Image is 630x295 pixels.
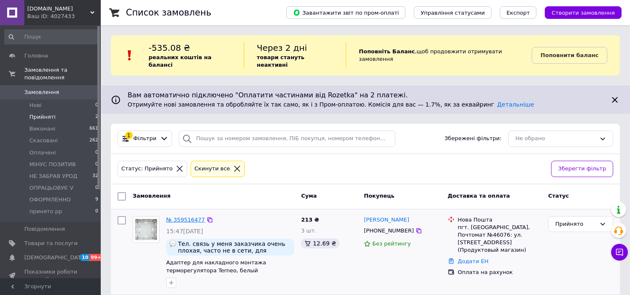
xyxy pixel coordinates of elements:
[257,54,305,68] b: товари стануть неактивні
[293,9,399,16] span: Завантажити звіт по пром-оплаті
[532,47,607,64] a: Поповнити баланс
[89,254,103,261] span: 99+
[362,225,416,236] div: [PHONE_NUMBER]
[95,102,98,109] span: 0
[545,6,622,19] button: Створити замовлення
[29,196,71,204] span: ОФОРМЛЕННО
[551,161,613,177] button: Зберегти фільтр
[29,208,62,215] span: принято рр
[27,5,90,13] span: BLACKTORG.BIZ.UA
[89,125,98,133] span: 661
[95,208,98,215] span: 0
[29,172,77,180] span: НЕ ЗАБРАВ УРОД
[29,113,55,121] span: Прийняті
[166,228,203,235] span: 15:47[DATE]
[24,52,48,60] span: Головна
[193,164,232,173] div: Cкинути все
[179,131,395,147] input: Пошук за номером замовлення, ПІБ покупця, номером телефону, Email, номером накладної
[149,54,212,68] b: реальних коштів на балансі
[541,52,599,58] b: Поповнити баланс
[27,13,101,20] div: Ваш ID: 4027433
[133,216,159,243] a: Фото товару
[80,254,89,261] span: 10
[29,137,58,144] span: Скасовані
[24,240,78,247] span: Товари та послуги
[364,193,395,199] span: Покупець
[95,149,98,157] span: 0
[611,244,628,261] button: Чат з покупцем
[458,224,541,254] div: пгт. [GEOGRAPHIC_DATA], Почтомат №46076: ул. [STREET_ADDRESS] (Продуктовый магазин)
[95,196,98,204] span: 9
[500,6,537,19] button: Експорт
[95,161,98,168] span: 0
[458,216,541,224] div: Нова Пошта
[170,240,176,247] img: :speech_balloon:
[24,268,78,283] span: Показники роботи компанії
[497,101,534,108] a: Детальніше
[346,42,532,69] div: , щоб продовжити отримувати замовлення
[552,10,615,16] span: Створити замовлення
[89,137,98,144] span: 262
[178,240,291,254] span: Тел. связь у меня заказчика очень плохая, часто не в сети, для подтверждения заказа писать на ват...
[29,149,56,157] span: Оплачені
[558,164,606,173] span: Зберегти фільтр
[29,184,73,192] span: ОПРАЦЬОВУЄ V
[120,164,174,173] div: Статус: Прийнято
[95,113,98,121] span: 2
[24,89,59,96] span: Замовлення
[301,217,319,223] span: 213 ₴
[133,193,170,199] span: Замовлення
[301,227,316,234] span: 3 шт.
[123,49,136,62] img: :exclamation:
[515,134,596,143] div: Не обрано
[24,66,101,81] span: Замовлення та повідомлення
[92,172,98,180] span: 32
[128,101,534,108] span: Отримуйте нові замовлення та обробляйте їх так само, як і з Пром-оплатою. Комісія для вас — 1.7%,...
[448,193,510,199] span: Доставка та оплата
[414,6,491,19] button: Управління статусами
[536,9,622,16] a: Створити замовлення
[507,10,530,16] span: Експорт
[24,225,65,233] span: Повідомлення
[4,29,99,44] input: Пошук
[301,238,339,248] div: 12.69 ₴
[458,258,489,264] a: Додати ЕН
[149,43,190,53] span: -535.08 ₴
[359,48,415,55] b: Поповніть Баланс
[286,6,405,19] button: Завантажити звіт по пром-оплаті
[166,259,266,274] a: Адаптер для накладного монтажа терморегулятора Terneo, белый
[126,8,211,18] h1: Список замовлень
[364,216,409,224] a: [PERSON_NAME]
[29,161,76,168] span: МІНУС ПОЗИТИВ
[133,217,159,243] img: Фото товару
[372,240,411,247] span: Без рейтингу
[24,254,86,261] span: [DEMOGRAPHIC_DATA]
[133,135,157,143] span: Фільтри
[548,193,569,199] span: Статус
[29,102,42,109] span: Нові
[257,43,307,53] span: Через 2 дні
[29,125,55,133] span: Виконані
[421,10,485,16] span: Управління статусами
[555,220,596,229] div: Прийнято
[458,269,541,276] div: Оплата на рахунок
[166,217,205,223] a: № 359516477
[95,184,98,192] span: 0
[125,132,133,139] div: 1
[128,91,603,100] span: Вам автоматично підключено "Оплатити частинами від Rozetka" на 2 платежі.
[444,135,502,143] span: Збережені фільтри:
[301,193,316,199] span: Cума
